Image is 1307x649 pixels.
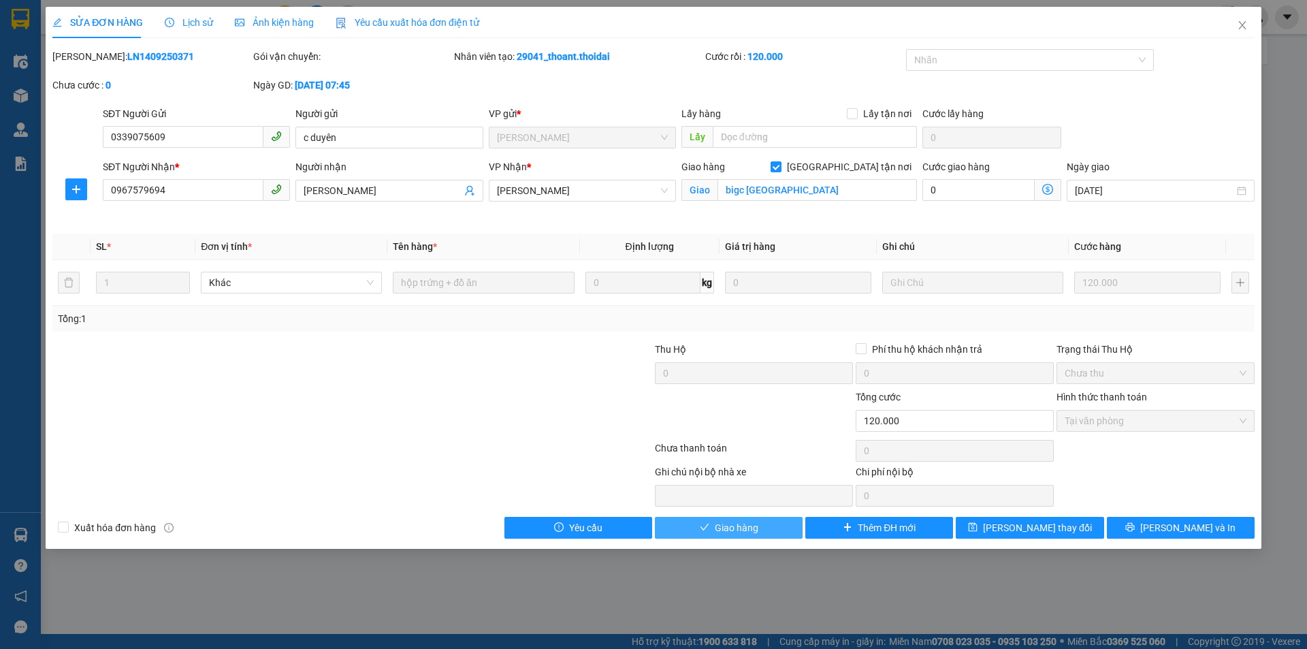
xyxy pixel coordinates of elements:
[497,180,668,201] span: Lý Nhân
[66,184,86,195] span: plus
[295,80,350,91] b: [DATE] 07:45
[843,522,852,533] span: plus
[52,17,143,28] span: SỬA ĐƠN HÀNG
[725,272,871,294] input: 0
[271,131,282,142] span: phone
[271,184,282,195] span: phone
[295,159,483,174] div: Người nhận
[922,161,990,172] label: Cước giao hàng
[882,272,1063,294] input: Ghi Chú
[1223,7,1261,45] button: Close
[52,49,251,64] div: [PERSON_NAME]:
[681,179,717,201] span: Giao
[554,522,564,533] span: exclamation-circle
[747,51,783,62] b: 120.000
[922,108,984,119] label: Cước lấy hàng
[454,49,703,64] div: Nhân viên tạo:
[393,241,437,252] span: Tên hàng
[805,517,953,539] button: plusThêm ĐH mới
[1065,363,1246,383] span: Chưa thu
[655,344,686,355] span: Thu Hộ
[1125,522,1135,533] span: printer
[681,161,725,172] span: Giao hàng
[165,17,213,28] span: Lịch sử
[336,18,346,29] img: icon
[877,234,1069,260] th: Ghi chú
[922,179,1035,201] input: Cước giao hàng
[569,520,602,535] span: Yêu cầu
[96,241,107,252] span: SL
[700,272,714,294] span: kg
[1140,520,1236,535] span: [PERSON_NAME] và In
[858,106,917,121] span: Lấy tận nơi
[165,18,174,27] span: clock-circle
[626,241,674,252] span: Định lượng
[253,78,451,93] div: Ngày GD:
[235,17,314,28] span: Ảnh kiện hàng
[489,161,527,172] span: VP Nhận
[127,51,194,62] b: LN1409250371
[65,178,87,200] button: plus
[52,18,62,27] span: edit
[295,106,483,121] div: Người gửi
[464,185,475,196] span: user-add
[983,520,1092,535] span: [PERSON_NAME] thay đổi
[103,106,290,121] div: SĐT Người Gửi
[504,517,652,539] button: exclamation-circleYêu cầu
[1065,411,1246,431] span: Tại văn phòng
[58,272,80,294] button: delete
[713,126,917,148] input: Dọc đường
[201,241,252,252] span: Đơn vị tính
[681,126,713,148] span: Lấy
[1074,272,1221,294] input: 0
[717,179,917,201] input: Giao tận nơi
[856,392,901,402] span: Tổng cước
[1237,20,1248,31] span: close
[1231,272,1249,294] button: plus
[715,520,758,535] span: Giao hàng
[1056,392,1147,402] label: Hình thức thanh toán
[781,159,917,174] span: [GEOGRAPHIC_DATA] tận nơi
[705,49,903,64] div: Cước rồi :
[655,464,853,485] div: Ghi chú nội bộ nhà xe
[336,17,479,28] span: Yêu cầu xuất hóa đơn điện tử
[164,523,174,533] span: info-circle
[1056,342,1255,357] div: Trạng thái Thu Hộ
[1074,241,1121,252] span: Cước hàng
[968,522,978,533] span: save
[1107,517,1255,539] button: printer[PERSON_NAME] và In
[700,522,709,533] span: check
[489,106,676,121] div: VP gửi
[867,342,988,357] span: Phí thu hộ khách nhận trả
[1075,183,1233,198] input: Ngày giao
[655,517,803,539] button: checkGiao hàng
[653,441,854,464] div: Chưa thanh toán
[681,108,721,119] span: Lấy hàng
[956,517,1103,539] button: save[PERSON_NAME] thay đổi
[1067,161,1110,172] label: Ngày giao
[52,78,251,93] div: Chưa cước :
[103,159,290,174] div: SĐT Người Nhận
[209,272,374,293] span: Khác
[856,464,1054,485] div: Chi phí nội bộ
[253,49,451,64] div: Gói vận chuyển:
[858,520,916,535] span: Thêm ĐH mới
[235,18,244,27] span: picture
[922,127,1061,148] input: Cước lấy hàng
[393,272,574,294] input: VD: Bàn, Ghế
[69,520,161,535] span: Xuất hóa đơn hàng
[497,127,668,148] span: Lý Nhân
[725,241,775,252] span: Giá trị hàng
[58,311,504,326] div: Tổng: 1
[517,51,610,62] b: 29041_thoant.thoidai
[106,80,111,91] b: 0
[1042,184,1053,195] span: dollar-circle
